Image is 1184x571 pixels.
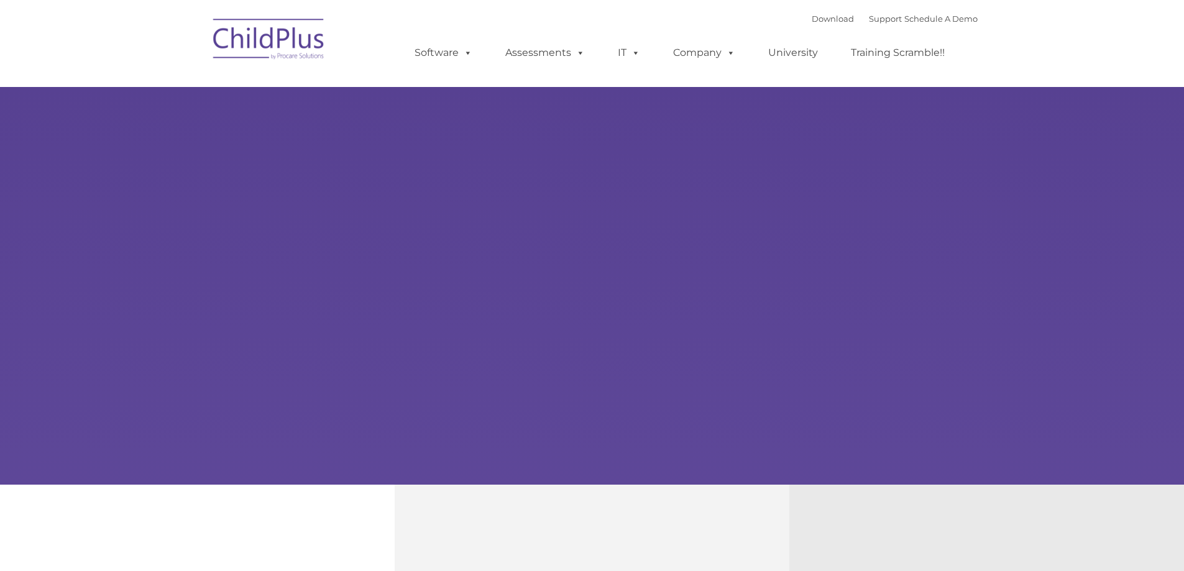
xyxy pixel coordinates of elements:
a: IT [605,40,653,65]
font: | [812,14,978,24]
a: Assessments [493,40,597,65]
a: University [756,40,830,65]
a: Training Scramble!! [838,40,957,65]
img: ChildPlus by Procare Solutions [207,10,331,72]
a: Download [812,14,854,24]
a: Support [869,14,902,24]
a: Schedule A Demo [904,14,978,24]
a: Company [661,40,748,65]
a: Software [402,40,485,65]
